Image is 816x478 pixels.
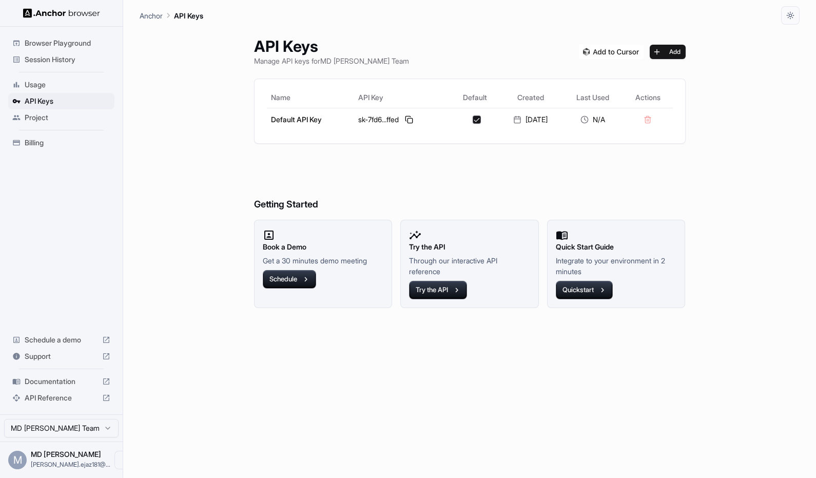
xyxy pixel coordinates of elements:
[354,87,451,108] th: API Key
[650,45,686,59] button: Add
[31,450,101,458] span: MD EJAZ ANWAR
[556,241,677,253] h2: Quick Start Guide
[556,281,613,299] button: Quickstart
[8,51,114,68] div: Session History
[556,255,677,277] p: Integrate to your environment in 2 minutes
[579,45,644,59] img: Add anchorbrowser MCP server to Cursor
[499,87,562,108] th: Created
[31,461,110,468] span: anwar.ejaz181@gmail.com
[25,96,110,106] span: API Keys
[8,373,114,390] div: Documentation
[409,241,530,253] h2: Try the API
[566,114,619,125] div: N/A
[23,8,100,18] img: Anchor Logo
[140,10,163,21] p: Anchor
[358,113,446,126] div: sk-7fd6...ffed
[623,87,673,108] th: Actions
[174,10,203,21] p: API Keys
[254,55,409,66] p: Manage API keys for MD [PERSON_NAME] Team
[8,77,114,93] div: Usage
[8,332,114,348] div: Schedule a demo
[409,281,467,299] button: Try the API
[267,87,355,108] th: Name
[8,348,114,365] div: Support
[8,35,114,51] div: Browser Playground
[25,80,110,90] span: Usage
[409,255,530,277] p: Through our interactive API reference
[25,138,110,148] span: Billing
[25,112,110,123] span: Project
[8,135,114,151] div: Billing
[8,93,114,109] div: API Keys
[254,37,409,55] h1: API Keys
[8,390,114,406] div: API Reference
[263,270,316,289] button: Schedule
[114,451,133,469] button: Open menu
[503,114,558,125] div: [DATE]
[25,38,110,48] span: Browser Playground
[25,376,98,387] span: Documentation
[263,241,384,253] h2: Book a Demo
[8,109,114,126] div: Project
[254,156,686,212] h6: Getting Started
[140,10,203,21] nav: breadcrumb
[267,108,355,131] td: Default API Key
[8,451,27,469] div: M
[263,255,384,266] p: Get a 30 minutes demo meeting
[25,54,110,65] span: Session History
[25,393,98,403] span: API Reference
[562,87,623,108] th: Last Used
[451,87,499,108] th: Default
[403,113,415,126] button: Copy API key
[25,335,98,345] span: Schedule a demo
[25,351,98,361] span: Support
